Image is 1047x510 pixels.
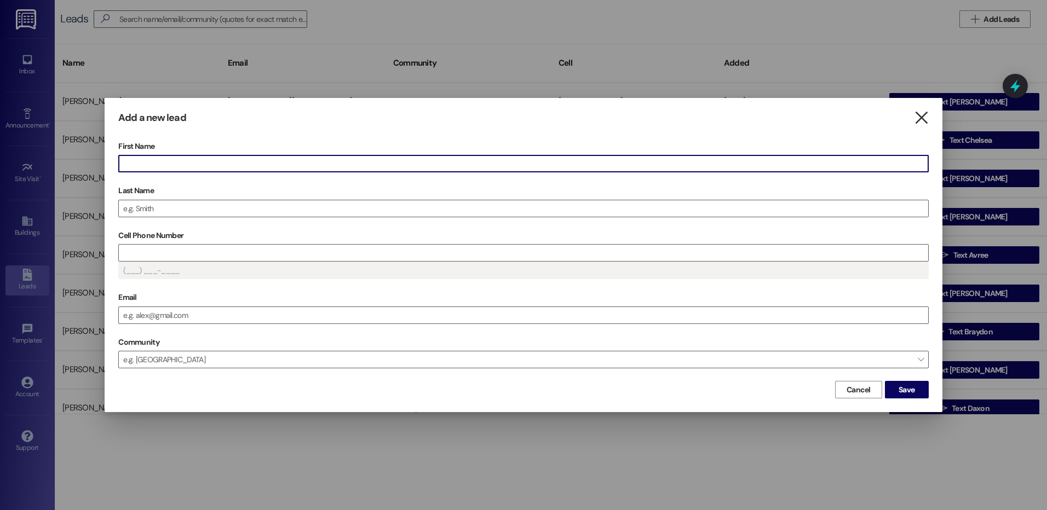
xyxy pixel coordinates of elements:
label: Community [118,334,159,351]
label: Cell Phone Number [118,227,929,244]
button: Cancel [835,381,882,398]
label: Email [118,289,929,306]
label: First Name [118,138,929,155]
input: e.g. Smith [119,200,928,217]
input: e.g. alex@gmail.com [119,307,928,323]
i:  [914,112,929,124]
h3: Add a new lead [118,112,186,124]
span: Save [899,384,914,396]
button: Save [885,381,929,398]
span: e.g. [GEOGRAPHIC_DATA] [118,351,929,368]
label: Last Name [118,182,929,199]
input: e.g. Alex [119,155,928,172]
span: Cancel [847,384,871,396]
